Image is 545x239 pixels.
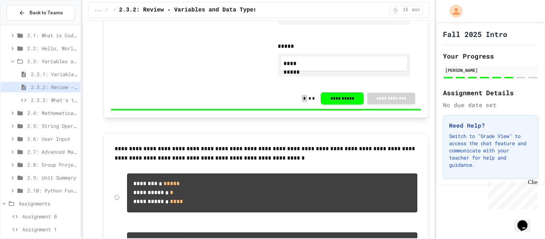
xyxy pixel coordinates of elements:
div: Chat with us now!Close [3,3,50,46]
span: Back to Teams [29,9,63,17]
h2: Assignment Details [443,88,539,98]
span: min [412,7,420,13]
span: Assignment 1 [22,226,78,233]
span: 2.6: User Input [27,135,78,143]
span: 2.3.1: Variables and Data Types [31,70,78,78]
span: 2.9: Unit Summary [27,174,78,181]
h1: Fall 2025 Intro [443,29,508,39]
h3: Need Help? [449,121,532,130]
div: No due date set [443,101,539,109]
span: 2.3.3: What's the Type? [31,96,78,104]
span: 2.8: Group Project - Mad Libs [27,161,78,169]
span: / [105,7,108,13]
div: My Account [442,3,465,19]
span: Assignments [19,200,78,207]
span: 2.3.2: Review - Variables and Data Types [119,6,257,14]
span: 2.4: Mathematical Operators [27,109,78,117]
span: 2.3.2: Review - Variables and Data Types [31,83,78,91]
span: 2.1: What is Code? [27,32,78,39]
span: 15 [400,7,412,13]
span: 2.10: Python Fundamentals Exam [27,187,78,194]
iframe: chat widget [485,179,538,210]
iframe: chat widget [515,210,538,232]
div: [PERSON_NAME] [445,67,536,73]
span: Assignment 0 [22,213,78,220]
span: 2.2: Hello, World! [27,45,78,52]
span: / [114,7,116,13]
span: ... [94,7,102,13]
p: Switch to "Grade View" to access the chat feature and communicate with your teacher for help and ... [449,133,532,169]
span: 2.3: Variables and Data Types [27,58,78,65]
span: 2.7: Advanced Math [27,148,78,156]
h2: Your Progress [443,51,539,61]
span: 2.5: String Operators [27,122,78,130]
